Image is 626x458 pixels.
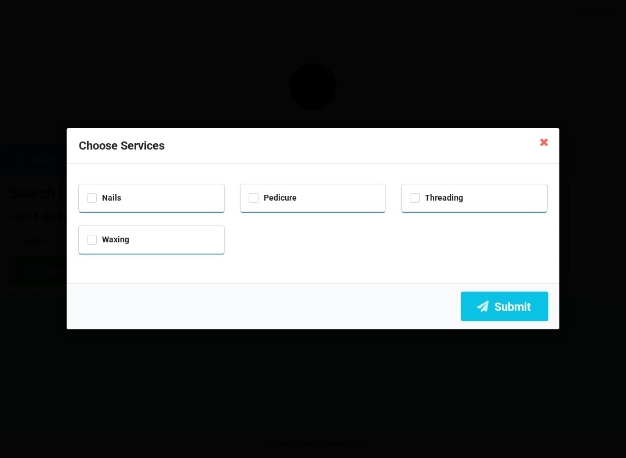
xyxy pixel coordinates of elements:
[87,193,121,203] label: Nails
[461,292,548,321] button: Submit
[249,193,297,203] label: Pedicure
[87,235,129,245] label: Waxing
[410,193,463,203] label: Threading
[67,128,559,164] div: Choose Services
